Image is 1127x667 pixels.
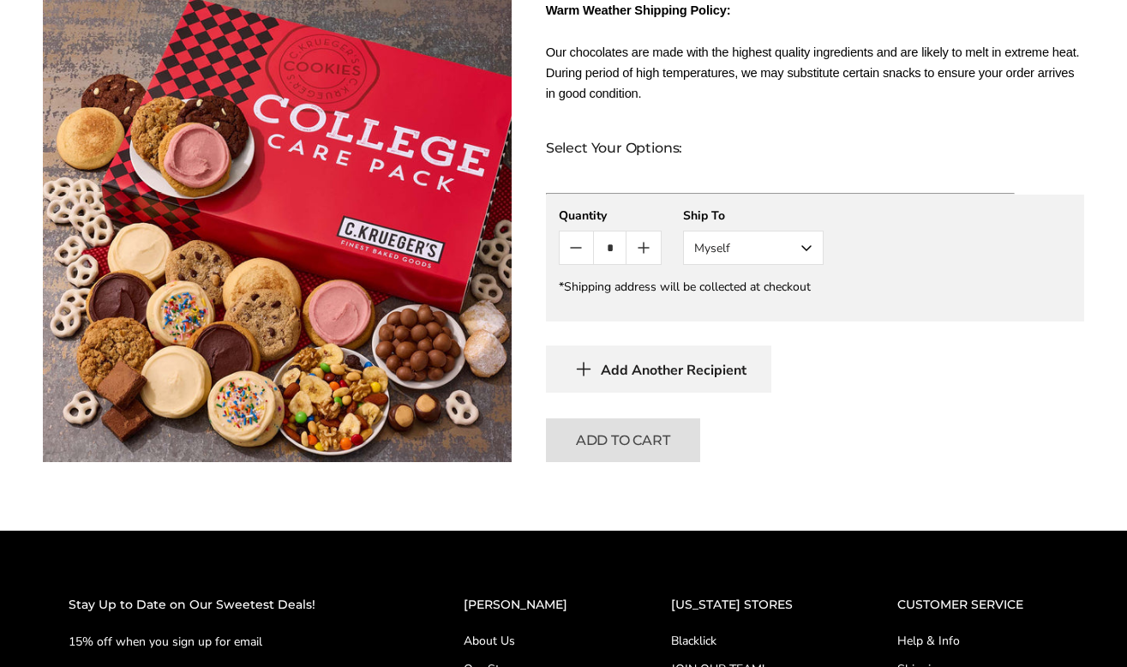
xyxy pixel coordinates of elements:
h2: CUSTOMER SERVICE [897,595,1058,615]
div: Ship To [683,207,824,224]
button: Add Another Recipient [546,346,771,393]
button: Count minus [560,231,593,264]
p: 15% off when you sign up for email [69,632,395,652]
a: Blacklick [671,632,828,650]
h2: [US_STATE] STORES [671,595,828,615]
div: Select Your Options: [546,138,1084,159]
input: Quantity [593,231,626,264]
span: Warm Weather Shipping Policy: [546,3,731,17]
a: Help & Info [897,632,1058,650]
gfm-form: New recipient [546,195,1084,321]
h2: [PERSON_NAME] [464,595,602,615]
h2: Stay Up to Date on Our Sweetest Deals! [69,595,395,615]
div: Quantity [559,207,662,224]
button: Count plus [626,231,660,264]
button: Add To Cart [546,418,700,462]
a: About Us [464,632,602,650]
span: Our chocolates are made with the highest quality ingredients and are likely to melt in extreme he... [546,45,1080,100]
button: Myself [683,231,824,265]
div: *Shipping address will be collected at checkout [559,279,1071,295]
span: Add Another Recipient [601,362,746,379]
